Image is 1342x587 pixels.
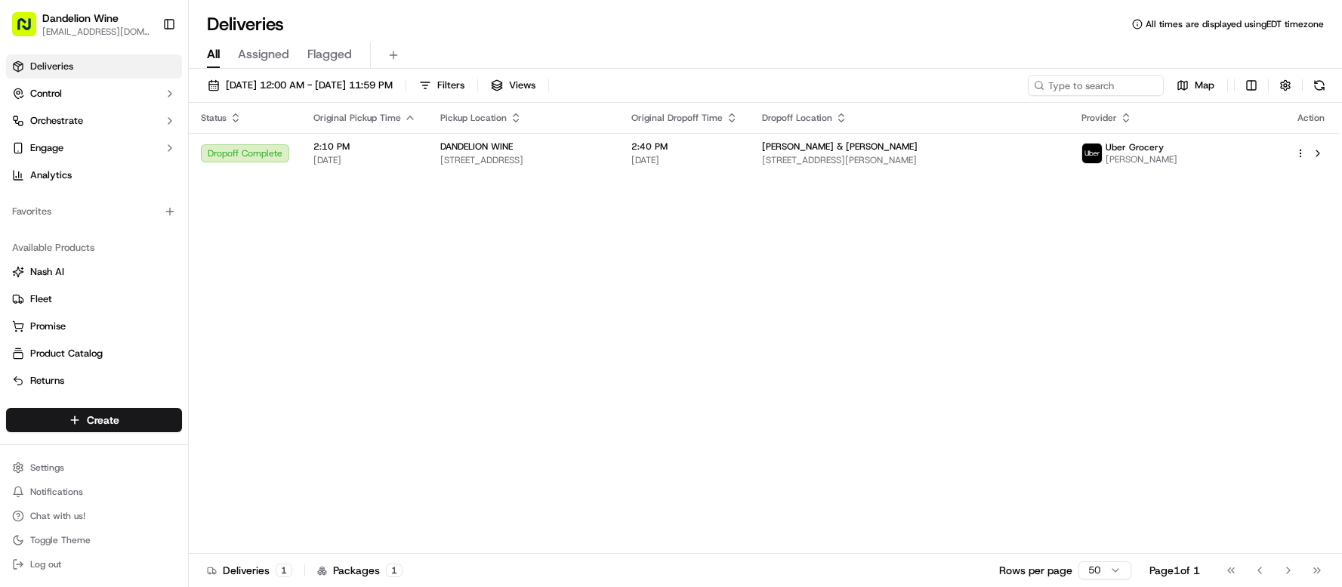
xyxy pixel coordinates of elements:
[484,75,542,96] button: Views
[6,236,182,260] div: Available Products
[207,45,220,63] span: All
[1309,75,1330,96] button: Refresh
[30,462,64,474] span: Settings
[30,168,72,182] span: Analytics
[313,141,416,153] span: 2:10 PM
[6,481,182,502] button: Notifications
[30,347,103,360] span: Product Catalog
[762,141,918,153] span: [PERSON_NAME] & [PERSON_NAME]
[30,60,73,73] span: Deliveries
[6,314,182,338] button: Promise
[386,564,403,577] div: 1
[30,486,83,498] span: Notifications
[30,114,83,128] span: Orchestrate
[440,141,513,153] span: DANDELION WINE
[12,347,176,360] a: Product Catalog
[30,534,91,546] span: Toggle Theme
[313,154,416,166] span: [DATE]
[437,79,464,92] span: Filters
[30,558,61,570] span: Log out
[1170,75,1221,96] button: Map
[6,408,182,432] button: Create
[1146,18,1324,30] span: All times are displayed using EDT timezone
[6,554,182,575] button: Log out
[30,265,64,279] span: Nash AI
[30,510,85,522] span: Chat with us!
[6,6,156,42] button: Dandelion Wine[EMAIL_ADDRESS][DOMAIN_NAME]
[30,292,52,306] span: Fleet
[999,563,1072,578] p: Rows per page
[6,457,182,478] button: Settings
[6,287,182,311] button: Fleet
[6,369,182,393] button: Returns
[1081,112,1117,124] span: Provider
[238,45,289,63] span: Assigned
[313,112,401,124] span: Original Pickup Time
[207,12,284,36] h1: Deliveries
[30,87,62,100] span: Control
[762,154,1057,166] span: [STREET_ADDRESS][PERSON_NAME]
[631,154,738,166] span: [DATE]
[30,374,64,388] span: Returns
[509,79,535,92] span: Views
[307,45,352,63] span: Flagged
[87,412,119,428] span: Create
[12,292,176,306] a: Fleet
[6,199,182,224] div: Favorites
[1082,144,1102,163] img: uber-new-logo.jpeg
[42,11,119,26] button: Dandelion Wine
[1149,563,1200,578] div: Page 1 of 1
[6,530,182,551] button: Toggle Theme
[631,141,738,153] span: 2:40 PM
[631,112,723,124] span: Original Dropoff Time
[30,141,63,155] span: Engage
[226,79,393,92] span: [DATE] 12:00 AM - [DATE] 11:59 PM
[201,112,227,124] span: Status
[6,341,182,366] button: Product Catalog
[440,154,607,166] span: [STREET_ADDRESS]
[762,112,832,124] span: Dropoff Location
[1295,112,1327,124] div: Action
[1028,75,1164,96] input: Type to search
[12,265,176,279] a: Nash AI
[12,320,176,333] a: Promise
[207,563,292,578] div: Deliveries
[6,163,182,187] a: Analytics
[6,82,182,106] button: Control
[6,54,182,79] a: Deliveries
[1106,141,1164,153] span: Uber Grocery
[201,75,400,96] button: [DATE] 12:00 AM - [DATE] 11:59 PM
[30,320,66,333] span: Promise
[6,260,182,284] button: Nash AI
[6,505,182,527] button: Chat with us!
[1106,153,1177,165] span: [PERSON_NAME]
[317,563,403,578] div: Packages
[440,112,507,124] span: Pickup Location
[276,564,292,577] div: 1
[6,136,182,160] button: Engage
[12,374,176,388] a: Returns
[42,26,150,38] button: [EMAIL_ADDRESS][DOMAIN_NAME]
[6,109,182,133] button: Orchestrate
[1195,79,1214,92] span: Map
[412,75,471,96] button: Filters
